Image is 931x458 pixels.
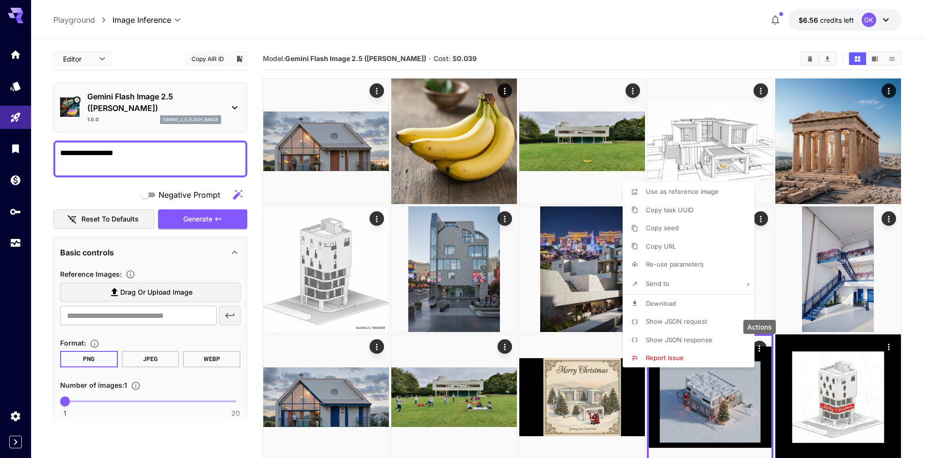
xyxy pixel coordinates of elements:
span: Show JSON response [646,336,712,344]
div: Actions [743,320,776,334]
span: Report issue [646,354,684,362]
span: Copy seed [646,224,679,232]
span: Use as reference image [646,188,719,195]
span: Show JSON request [646,317,707,325]
span: Download [646,300,676,307]
span: Send to [646,280,669,287]
span: Copy task UUID [646,206,693,214]
span: Re-use parameters [646,260,704,268]
span: Copy URL [646,242,676,250]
